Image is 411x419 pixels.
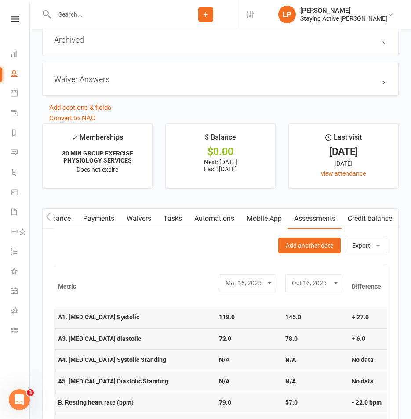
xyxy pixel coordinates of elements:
th: Metric [54,266,215,307]
strong: A1. [MEDICAL_DATA] Systolic [58,314,139,321]
a: People [11,65,30,84]
strong: N/A [285,378,296,385]
span: Does not expire [76,166,118,173]
div: LP [278,6,296,23]
strong: 57.0 [285,399,298,406]
strong: 145.0 [285,314,301,321]
span: 3 [27,389,34,396]
a: Tasks [157,209,188,229]
a: General attendance kiosk mode [11,282,30,302]
a: Waivers [120,209,157,229]
i: ✓ [72,134,77,142]
strong: 72.0 [219,335,231,342]
strong: 78.0 [285,335,298,342]
div: $ Balance [205,132,236,148]
button: Export [345,238,387,253]
strong: No data [352,356,374,363]
div: Staying Active [PERSON_NAME] [300,14,387,22]
strong: N/A [285,356,296,363]
a: Class kiosk mode [11,321,30,341]
a: Mobile App [240,209,288,229]
div: [DATE] [297,147,390,156]
strong: N/A [219,378,229,385]
a: Roll call kiosk mode [11,302,30,321]
strong: N/A [219,356,229,363]
strong: - 22.0 bpm [352,399,382,406]
div: [PERSON_NAME] [300,7,387,14]
strong: B. Resting heart rate (bpm) [58,399,134,406]
a: Calendar [11,84,30,104]
strong: A4. [MEDICAL_DATA] Systolic Standing [58,356,166,363]
div: [DATE] [297,159,390,168]
strong: + 6.0 [352,335,365,342]
strong: A3. [MEDICAL_DATA] diastolic [58,335,141,342]
strong: 118.0 [219,314,235,321]
input: Search... [52,8,176,21]
a: Product Sales [11,183,30,203]
div: Last visit [325,132,362,148]
strong: 30 MIN GROUP EXERCISE PHYSIOLOGY SERVICES [62,150,133,164]
div: $0.00 [174,147,267,156]
a: view attendance [321,170,366,177]
h3: Waiver Answers [54,75,387,84]
a: Payments [11,104,30,124]
a: Automations [188,209,240,229]
strong: No data [352,378,374,385]
strong: 79.0 [219,399,231,406]
a: Payments [77,209,120,229]
button: Add another date [278,238,341,253]
h3: Archived [54,35,387,44]
a: Credit balance [342,209,398,229]
p: Next: [DATE] Last: [DATE] [174,159,267,173]
a: Assessments [288,209,342,229]
iframe: Intercom live chat [9,389,30,410]
div: Memberships [72,132,123,148]
a: Dashboard [11,45,30,65]
a: What's New [11,262,30,282]
a: Convert to NAC [49,114,95,122]
a: Reports [11,124,30,144]
strong: + 27.0 [352,314,369,321]
strong: A5. [MEDICAL_DATA] Diastolic Standing [58,378,168,385]
th: Difference [348,266,387,307]
a: Add sections & fields [49,104,111,112]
